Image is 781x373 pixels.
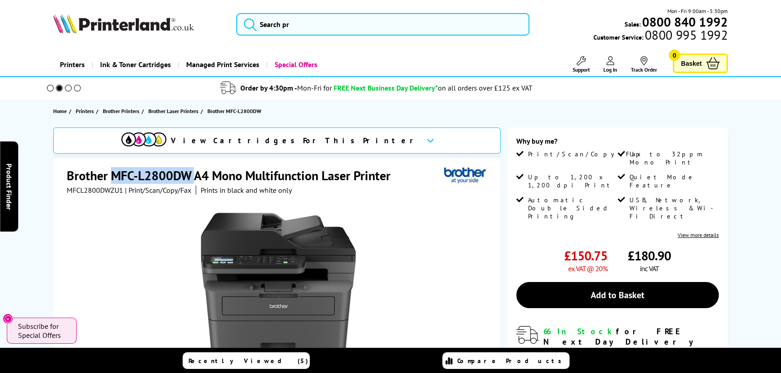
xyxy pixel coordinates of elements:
a: Basket 0 [673,54,728,73]
span: USB, Network, Wireless & Wi-Fi Direct [629,196,717,220]
div: modal_delivery [516,326,719,368]
span: Brother MFC-L2800DW [207,106,261,116]
span: Automatic Double Sided Printing [528,196,616,220]
a: Ink & Toner Cartridges [92,53,178,76]
span: Quiet Mode Feature [629,173,717,189]
span: Support [573,66,590,73]
span: Basket [681,57,702,69]
span: Order by 4:30pm - [240,83,332,92]
span: Mon - Fri 9:00am - 5:30pm [667,7,728,15]
div: on all orders over £125 ex VAT [438,83,533,92]
a: Compare Products [442,352,570,369]
span: 0800 995 1992 [643,31,728,39]
input: Search pr [236,13,529,36]
span: 0 [669,50,680,61]
img: Brother [444,167,486,184]
li: modal_delivery [34,80,718,96]
span: £150.75 [564,247,607,264]
div: Why buy me? [516,136,719,150]
a: Printerland Logo [53,14,225,35]
div: for FREE Next Day Delivery [543,326,719,347]
span: Brother Laser Printers [148,106,198,116]
span: Home [53,106,67,116]
span: MFCL2800DWZU1 [67,186,123,195]
span: Print/Scan/Copy/Fax [528,150,644,158]
a: Home [53,106,69,116]
span: Up to 1,200 x 1,200 dpi Print [528,173,616,189]
h1: Brother MFC-L2800DW A4 Mono Multifunction Laser Printer [67,167,400,184]
a: Log In [603,56,617,73]
span: View Cartridges For This Printer [171,136,419,146]
a: Brother Laser Printers [148,106,201,116]
a: Add to Basket [516,282,719,308]
i: Prints in black and white only [201,186,292,195]
a: Special Offers [266,53,324,76]
button: Close [3,314,13,324]
a: Track Order [631,56,657,73]
b: 0800 840 1992 [642,14,728,30]
span: Recently Viewed (5) [188,357,308,365]
span: FREE Next Business Day Delivery* [334,83,438,92]
img: cmyk-icon.svg [121,132,166,146]
span: Mon-Fri for [297,83,332,92]
span: Log In [603,66,617,73]
a: 0800 840 1992 [641,18,728,26]
a: Managed Print Services [178,53,266,76]
span: £180.90 [628,247,671,264]
span: Up to 32ppm Mono Print [629,150,717,166]
span: Sales: [625,20,641,28]
span: Product Finder [5,164,14,210]
span: Customer Service: [593,31,728,41]
a: Support [573,56,590,73]
span: Ink & Toner Cartridges [100,53,171,76]
a: Recently Viewed (5) [183,352,310,369]
a: Brother Printers [103,106,142,116]
span: ex VAT @ 20% [568,264,607,273]
a: View more details [678,232,719,238]
span: Subscribe for Special Offers [18,322,68,340]
span: Printers [76,106,94,116]
a: Printers [53,53,92,76]
span: Compare Products [457,357,566,365]
span: | Print/Scan/Copy/Fax [125,186,191,195]
a: Brother MFC-L2800DW [207,106,263,116]
img: Printerland Logo [53,14,194,33]
span: 66 In Stock [543,326,616,337]
a: Printers [76,106,96,116]
span: Brother Printers [103,106,139,116]
span: inc VAT [640,264,659,273]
